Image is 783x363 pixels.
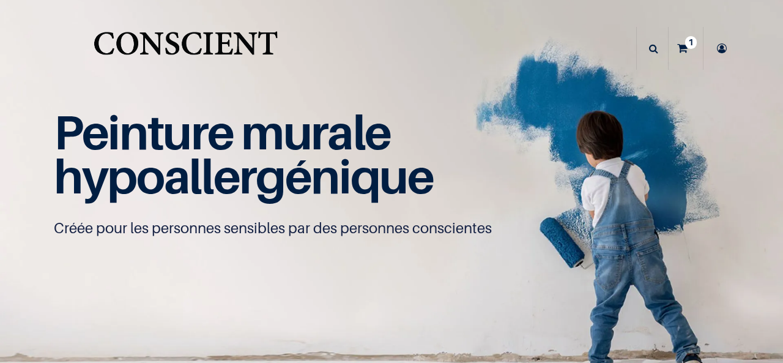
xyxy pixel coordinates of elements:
a: Logo of Conscient [91,24,280,73]
a: 1 [669,27,703,70]
p: Créée pour les personnes sensibles par des personnes conscientes [54,219,729,238]
sup: 1 [685,36,697,48]
span: hypoallergénique [54,148,434,204]
span: Peinture murale [54,103,391,160]
img: Conscient [91,24,280,73]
